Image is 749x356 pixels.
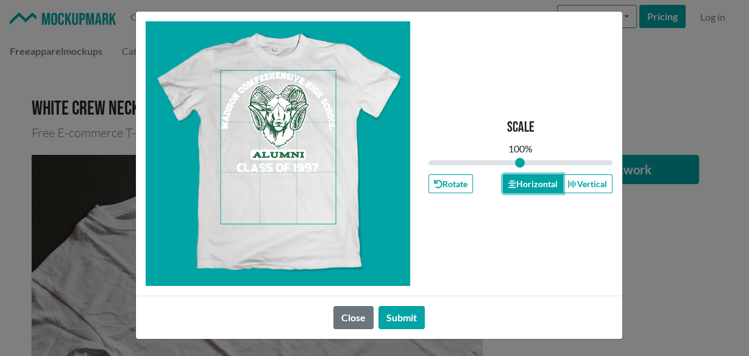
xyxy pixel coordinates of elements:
button: Horizontal [503,174,563,193]
button: Submit [378,306,425,329]
button: Rotate [428,174,473,193]
button: Vertical [563,174,612,193]
div: 100 % [508,141,533,156]
p: Scale [507,119,534,137]
button: Close [333,306,374,329]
